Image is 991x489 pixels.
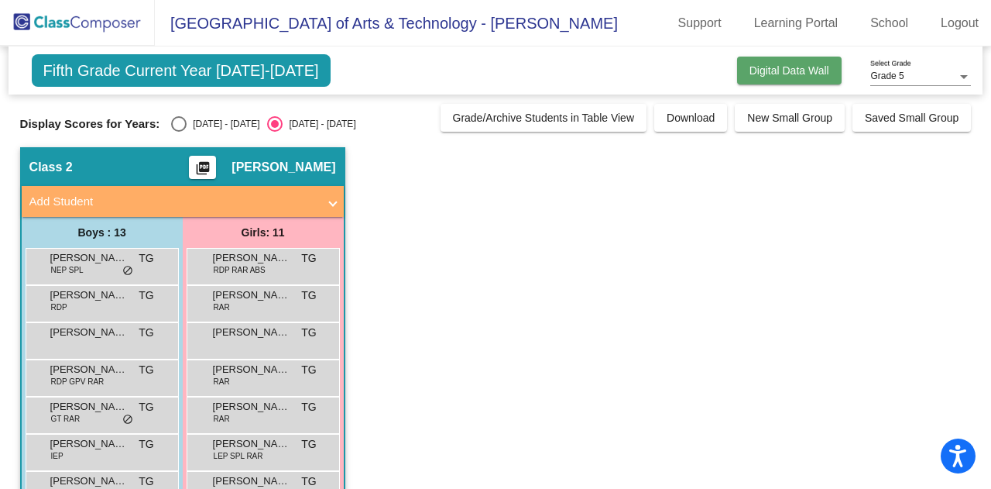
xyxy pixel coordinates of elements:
span: IEP [51,450,63,462]
span: RDP [51,301,67,313]
span: TG [139,288,153,304]
span: TG [301,325,316,341]
span: TG [139,325,153,341]
button: Digital Data Wall [737,57,842,84]
span: [PERSON_NAME] [213,288,290,303]
span: Grade 5 [870,71,904,81]
span: Saved Small Group [865,112,958,124]
mat-panel-title: Add Student [29,193,317,211]
span: [PERSON_NAME] [50,399,128,415]
span: [PERSON_NAME] [PERSON_NAME] [50,325,128,340]
span: TG [301,399,316,415]
span: [PERSON_NAME] [231,160,335,175]
div: Boys : 13 [22,217,183,248]
span: RAR [214,376,230,387]
span: [PERSON_NAME] [50,436,128,452]
span: [PERSON_NAME] [50,250,128,266]
span: RAR [214,413,230,425]
span: Fifth Grade Current Year [DATE]-[DATE] [32,54,331,87]
a: Learning Portal [742,11,851,36]
span: RDP RAR ABS [214,264,266,276]
span: [GEOGRAPHIC_DATA] of Arts & Technology - [PERSON_NAME] [155,11,618,36]
div: [DATE] - [DATE] [187,117,259,131]
button: Download [654,104,727,132]
button: Print Students Details [189,156,216,179]
span: RAR [214,301,230,313]
span: do_not_disturb_alt [122,265,133,277]
mat-expansion-panel-header: Add Student [22,186,344,217]
span: [PERSON_NAME] [213,325,290,340]
a: Logout [928,11,991,36]
span: [PERSON_NAME] [50,362,128,377]
span: Digital Data Wall [749,64,829,77]
span: [PERSON_NAME] [50,474,128,489]
div: Girls: 11 [183,217,344,248]
span: do_not_disturb_alt [122,414,133,426]
span: LEP SPL RAR [214,450,263,462]
span: TG [301,250,316,267]
button: Saved Small Group [852,104,971,132]
span: Display Scores for Years: [20,117,160,131]
span: TG [139,362,153,378]
div: [DATE] - [DATE] [283,117,355,131]
span: [PERSON_NAME] [213,474,290,489]
span: [PERSON_NAME] [213,399,290,415]
a: Support [666,11,734,36]
span: TG [301,362,316,378]
mat-icon: picture_as_pdf [194,160,212,182]
span: [PERSON_NAME] [50,288,128,303]
span: TG [301,288,316,304]
span: Grade/Archive Students in Table View [453,112,635,124]
mat-radio-group: Select an option [171,116,355,132]
span: GT RAR [51,413,81,425]
span: RDP GPV RAR [51,376,105,387]
span: [PERSON_NAME] [213,250,290,266]
button: New Small Group [735,104,845,132]
span: [PERSON_NAME] [213,436,290,452]
span: NEP SPL [51,264,84,276]
span: TG [139,399,153,415]
span: [PERSON_NAME] [213,362,290,377]
span: TG [139,250,153,267]
span: TG [139,436,153,453]
span: Download [667,112,715,124]
button: Grade/Archive Students in Table View [441,104,647,132]
span: TG [301,436,316,453]
a: School [858,11,921,36]
span: Class 2 [29,160,73,175]
span: New Small Group [747,112,832,124]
